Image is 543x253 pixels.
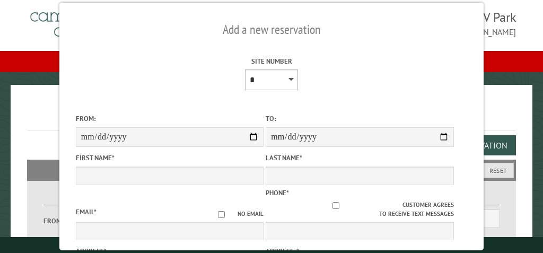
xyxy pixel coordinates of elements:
label: Site Number [178,56,366,66]
label: Phone [266,188,289,197]
label: First Name [76,153,264,163]
h2: Filters [27,160,516,180]
label: Email [76,207,97,216]
h1: Reservations [27,102,516,131]
label: To: [266,114,454,124]
button: Reset [483,163,514,178]
label: No email [205,210,264,219]
input: No email [205,211,238,218]
label: Customer agrees to receive text messages [266,200,454,219]
label: From: [76,114,264,124]
label: Last Name [266,153,454,163]
label: From: [43,216,72,226]
input: Customer agrees to receive text messages [269,202,402,209]
h2: Add a new reservation [76,20,468,40]
span: [PERSON_NAME]'s Big Bear RV Park [EMAIL_ADDRESS][DOMAIN_NAME] [271,8,516,38]
label: Dates [43,193,155,205]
